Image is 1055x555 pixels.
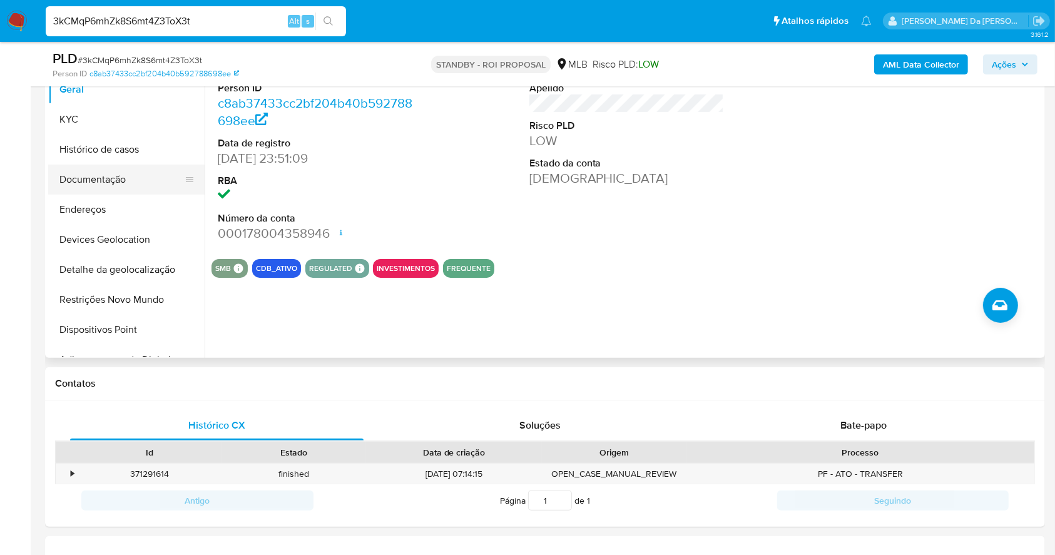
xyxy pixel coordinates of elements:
a: Sair [1032,14,1046,28]
button: Devices Geolocation [48,225,205,255]
div: Origem [551,446,678,459]
input: Pesquise usuários ou casos... [46,13,346,29]
div: PF - ATO - TRANSFER [686,464,1034,484]
dt: Risco PLD [529,119,725,133]
b: PLD [53,48,78,68]
button: Antigo [81,491,313,511]
button: Detalhe da geolocalização [48,255,205,285]
a: c8ab37433cc2bf204b40b592788698ee [218,94,412,130]
span: Atalhos rápidos [782,14,849,28]
dt: RBA [218,174,413,188]
span: 3.161.2 [1031,29,1049,39]
span: Ações [992,54,1016,74]
div: Id [86,446,213,459]
button: Seguindo [777,491,1009,511]
button: Restrições Novo Mundo [48,285,205,315]
span: Soluções [519,418,561,432]
div: MLB [556,58,588,71]
dd: [DEMOGRAPHIC_DATA] [529,170,725,187]
div: • [71,468,74,480]
div: Data de criação [375,446,533,459]
span: 1 [587,494,590,507]
dt: Person ID [218,81,413,95]
p: patricia.varelo@mercadopago.com.br [902,15,1029,27]
button: Geral [48,74,205,104]
button: Documentação [48,165,195,195]
div: Processo [695,446,1026,459]
button: Dispositivos Point [48,315,205,345]
dt: Data de registro [218,136,413,150]
dt: Estado da conta [529,156,725,170]
a: c8ab37433cc2bf204b40b592788698ee [89,68,239,79]
span: Página de [500,491,590,511]
div: Estado [231,446,358,459]
dd: LOW [529,132,725,150]
button: Histórico de casos [48,135,205,165]
h1: Contatos [55,377,1035,390]
button: search-icon [315,13,341,30]
span: s [306,15,310,27]
button: Endereços [48,195,205,225]
dd: [DATE] 23:51:09 [218,150,413,167]
span: LOW [638,57,659,71]
div: finished [222,464,367,484]
dt: Apelido [529,81,725,95]
b: AML Data Collector [883,54,959,74]
button: KYC [48,104,205,135]
button: Ações [983,54,1037,74]
span: # 3kCMqP6mhZk8S6mt4Z3ToX3t [78,54,202,66]
button: AML Data Collector [874,54,968,74]
span: Histórico CX [188,418,245,432]
div: 371291614 [78,464,222,484]
button: Adiantamentos de Dinheiro [48,345,205,375]
span: Alt [289,15,299,27]
span: Bate-papo [840,418,887,432]
b: Person ID [53,68,87,79]
dd: 000178004358946 [218,225,413,242]
a: Notificações [861,16,872,26]
span: Risco PLD: [593,58,659,71]
div: [DATE] 07:14:15 [366,464,542,484]
p: STANDBY - ROI PROPOSAL [431,56,551,73]
dt: Número da conta [218,211,413,225]
div: OPEN_CASE_MANUAL_REVIEW [542,464,686,484]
